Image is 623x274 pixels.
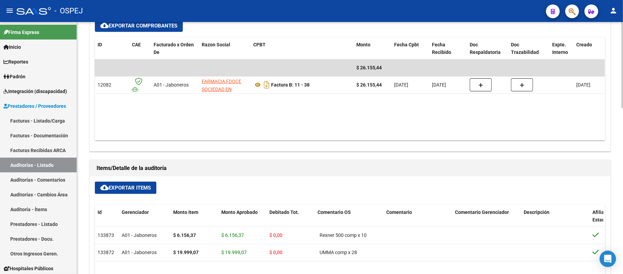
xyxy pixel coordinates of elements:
[3,265,53,272] span: Hospitales Públicos
[524,209,549,215] span: Descripción
[119,205,170,235] datatable-header-cell: Gerenciador
[315,205,383,235] datatable-header-cell: Comentario OS
[3,28,39,36] span: Firma Express
[552,42,568,55] span: Expte. Interno
[470,42,501,55] span: Doc Respaldatoria
[5,7,14,15] mat-icon: menu
[170,205,219,235] datatable-header-cell: Monto Item
[98,209,102,215] span: Id
[154,82,189,88] span: A01 - Jaboneros
[432,42,451,55] span: Fecha Recibido
[549,37,574,60] datatable-header-cell: Expte. Interno
[383,205,452,235] datatable-header-cell: Comentario
[262,79,271,90] i: Descargar documento
[100,185,151,191] span: Exportar Items
[511,42,539,55] span: Doc Trazabilidad
[269,250,282,255] span: $ 0,00
[609,7,618,15] mat-icon: person
[521,205,590,235] datatable-header-cell: Descripción
[173,209,198,215] span: Monto Item
[269,209,299,215] span: Debitado Tot.
[122,250,157,255] span: A01 - Jaboneros
[3,43,21,51] span: Inicio
[251,37,354,60] datatable-header-cell: CPBT
[100,23,177,29] span: Exportar Comprobantes
[98,232,114,238] span: 133873
[592,209,610,223] span: Afiliado Estado
[100,21,109,30] mat-icon: cloud_download
[467,37,508,60] datatable-header-cell: Doc Respaldatoria
[202,79,247,100] span: FARMACIA FDOCE SOCIEDAD EN COMANDITA SIMPLE
[98,42,102,47] span: ID
[95,182,156,194] button: Exportar Items
[253,42,266,47] span: CPBT
[97,163,603,174] h1: Items/Detalle de la auditoría
[100,183,109,192] mat-icon: cloud_download
[98,82,111,88] span: 12082
[455,209,509,215] span: Comentario Gerenciador
[95,205,119,235] datatable-header-cell: Id
[154,42,194,55] span: Facturado x Orden De
[394,42,419,47] span: Fecha Cpbt
[267,205,315,235] datatable-header-cell: Debitado Tot.
[54,3,83,19] span: - OSPEJ
[219,205,267,235] datatable-header-cell: Monto Aprobado
[576,42,592,47] span: Creado
[151,37,199,60] datatable-header-cell: Facturado x Orden De
[202,42,230,47] span: Razon Social
[320,250,357,255] span: UMMA comp x 28
[173,250,199,255] strong: $ 19.999,07
[356,82,382,88] strong: $ 26.155,44
[269,232,282,238] span: $ 0,00
[354,37,391,60] datatable-header-cell: Monto
[574,37,622,60] datatable-header-cell: Creado
[600,251,616,267] div: Open Intercom Messenger
[508,37,549,60] datatable-header-cell: Doc Trazabilidad
[132,42,141,47] span: CAE
[122,232,157,238] span: A01 - Jaboneros
[95,37,129,60] datatable-header-cell: ID
[271,82,310,88] strong: Factura B: 11 - 38
[173,232,196,238] strong: $ 6.156,37
[199,37,251,60] datatable-header-cell: Razon Social
[356,42,370,47] span: Monto
[391,37,429,60] datatable-header-cell: Fecha Cpbt
[3,88,67,95] span: Integración (discapacidad)
[221,209,258,215] span: Monto Aprobado
[429,37,467,60] datatable-header-cell: Fecha Recibido
[386,209,412,215] span: Comentario
[452,205,521,235] datatable-header-cell: Comentario Gerenciador
[221,250,247,255] span: $ 19.999,07
[3,58,28,66] span: Reportes
[221,232,244,238] span: $ 6.156,37
[320,232,367,238] span: Rexner 500 comp x 10
[394,82,408,88] span: [DATE]
[432,82,446,88] span: [DATE]
[576,82,590,88] span: [DATE]
[3,102,66,110] span: Prestadores / Proveedores
[122,209,149,215] span: Gerenciador
[318,209,351,215] span: Comentario OS
[129,37,151,60] datatable-header-cell: CAE
[356,65,382,70] span: $ 26.155,44
[3,73,25,80] span: Padrón
[95,20,183,32] button: Exportar Comprobantes
[590,205,603,235] datatable-header-cell: Afiliado Estado
[98,250,114,255] span: 133872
